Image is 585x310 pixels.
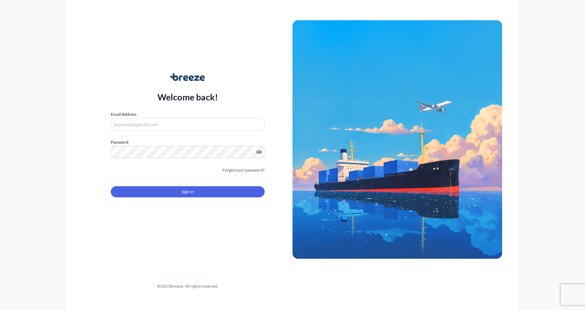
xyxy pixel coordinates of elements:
[223,167,265,174] a: Forgot your password?
[182,188,194,195] span: Sign In
[111,186,265,197] button: Sign In
[111,111,136,118] label: Email Address
[292,20,502,259] img: Ship illustration
[256,149,262,155] button: Show password
[157,91,218,103] p: Welcome back!
[111,118,265,130] input: example@gmail.com
[83,283,292,290] div: © 2025 Breeze. All rights reserved.
[111,139,265,146] label: Password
